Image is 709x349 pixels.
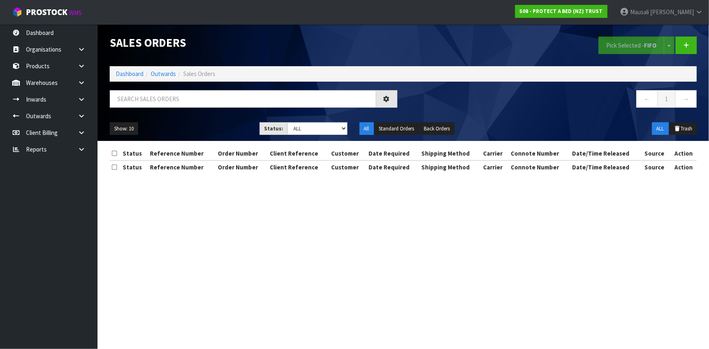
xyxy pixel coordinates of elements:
[509,147,570,160] th: Connote Number
[481,147,509,160] th: Carrier
[121,160,148,173] th: Status
[151,70,176,78] a: Outwards
[570,160,642,173] th: Date/Time Released
[650,8,694,16] span: [PERSON_NAME]
[520,8,603,15] strong: S08 - PROTECT A BED (NZ) TRUST
[360,122,374,135] button: All
[570,147,642,160] th: Date/Time Released
[264,125,283,132] strong: Status:
[116,70,143,78] a: Dashboard
[644,41,657,49] strong: FIFO
[216,160,268,173] th: Order Number
[657,90,676,108] a: 1
[419,147,481,160] th: Shipping Method
[183,70,215,78] span: Sales Orders
[366,147,419,160] th: Date Required
[329,160,366,173] th: Customer
[268,147,330,160] th: Client Reference
[12,7,22,17] img: cube-alt.png
[329,147,366,160] th: Customer
[419,160,481,173] th: Shipping Method
[366,160,419,173] th: Date Required
[630,8,649,16] span: Mausali
[481,160,509,173] th: Carrier
[509,160,570,173] th: Connote Number
[670,147,697,160] th: Action
[69,9,82,17] small: WMS
[375,122,419,135] button: Standard Orders
[216,147,268,160] th: Order Number
[636,90,658,108] a: ←
[670,122,697,135] button: Trash
[652,122,669,135] button: ALL
[598,37,664,54] button: Pick Selected -FIFO
[515,5,607,18] a: S08 - PROTECT A BED (NZ) TRUST
[670,160,697,173] th: Action
[121,147,148,160] th: Status
[148,147,216,160] th: Reference Number
[26,7,67,17] span: ProStock
[268,160,330,173] th: Client Reference
[642,147,670,160] th: Source
[642,160,670,173] th: Source
[110,37,397,49] h1: Sales Orders
[110,122,138,135] button: Show: 10
[148,160,216,173] th: Reference Number
[675,90,697,108] a: →
[420,122,455,135] button: Back Orders
[410,90,697,110] nav: Page navigation
[110,90,376,108] input: Search sales orders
